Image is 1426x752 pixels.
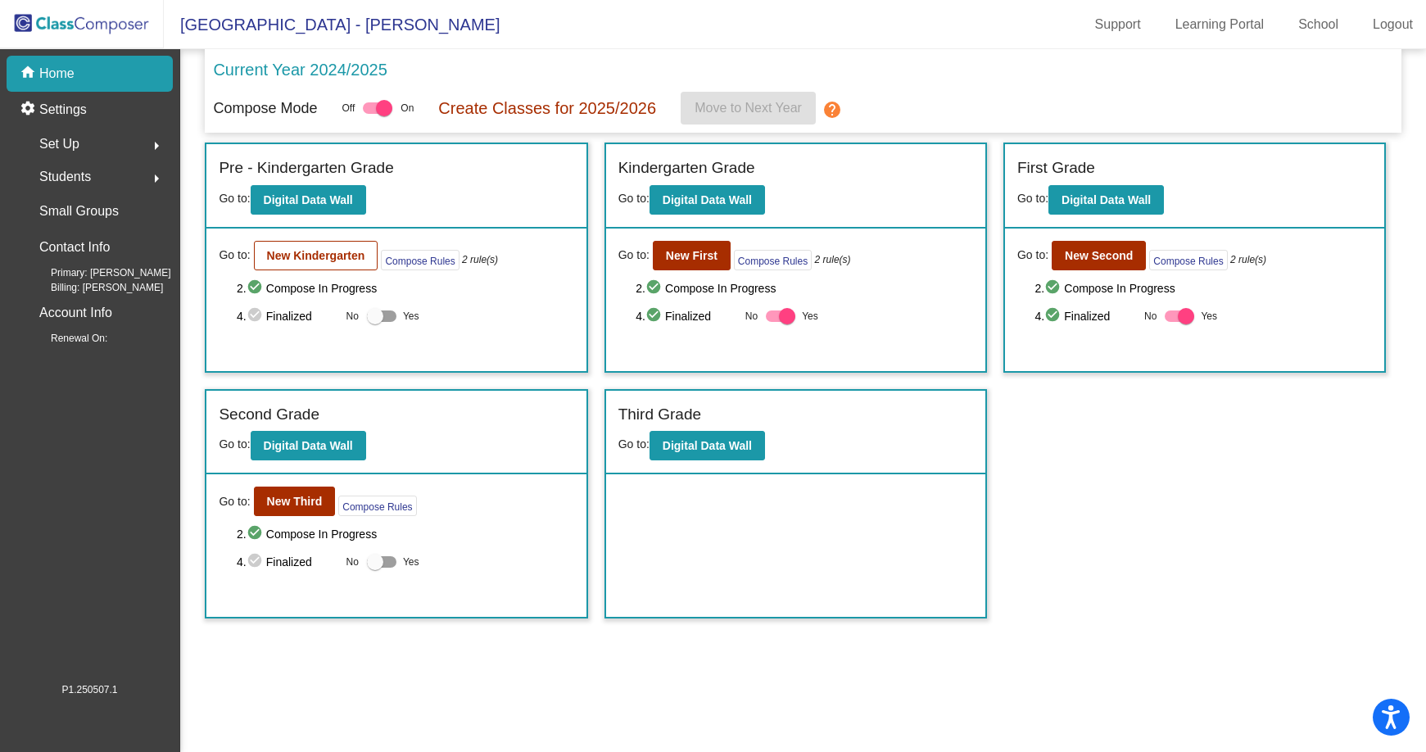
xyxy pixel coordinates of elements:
[1017,247,1048,264] span: Go to:
[618,156,755,180] label: Kindergarten Grade
[462,252,498,267] i: 2 rule(s)
[164,11,500,38] span: [GEOGRAPHIC_DATA] - [PERSON_NAME]
[1082,11,1154,38] a: Support
[247,279,266,298] mat-icon: check_circle
[618,437,650,451] span: Go to:
[403,306,419,326] span: Yes
[1149,250,1227,270] button: Compose Rules
[802,306,818,326] span: Yes
[39,133,79,156] span: Set Up
[254,241,378,270] button: New Kindergarten
[219,192,250,205] span: Go to:
[1017,192,1048,205] span: Go to:
[403,552,419,572] span: Yes
[381,250,459,270] button: Compose Rules
[822,100,842,120] mat-icon: help
[1062,193,1151,206] b: Digital Data Wall
[1017,156,1095,180] label: First Grade
[681,92,816,125] button: Move to Next Year
[1044,279,1064,298] mat-icon: check_circle
[401,101,414,116] span: On
[219,156,393,180] label: Pre - Kindergarten Grade
[636,279,973,298] span: 2. Compose In Progress
[247,552,266,572] mat-icon: check_circle
[1285,11,1351,38] a: School
[663,439,752,452] b: Digital Data Wall
[1162,11,1278,38] a: Learning Portal
[213,97,317,120] p: Compose Mode
[247,306,266,326] mat-icon: check_circle
[264,193,353,206] b: Digital Data Wall
[745,309,758,324] span: No
[666,249,718,262] b: New First
[219,437,250,451] span: Go to:
[39,165,91,188] span: Students
[20,100,39,120] mat-icon: settings
[653,241,731,270] button: New First
[618,192,650,205] span: Go to:
[346,309,359,324] span: No
[636,306,736,326] span: 4. Finalized
[20,64,39,84] mat-icon: home
[663,193,752,206] b: Digital Data Wall
[237,279,574,298] span: 2. Compose In Progress
[267,495,323,508] b: New Third
[650,185,765,215] button: Digital Data Wall
[254,487,336,516] button: New Third
[618,403,701,427] label: Third Grade
[1052,241,1146,270] button: New Second
[39,200,119,223] p: Small Groups
[213,57,387,82] p: Current Year 2024/2025
[650,431,765,460] button: Digital Data Wall
[1065,249,1133,262] b: New Second
[1048,185,1164,215] button: Digital Data Wall
[267,249,365,262] b: New Kindergarten
[219,493,250,510] span: Go to:
[645,279,665,298] mat-icon: check_circle
[645,306,665,326] mat-icon: check_circle
[1201,306,1217,326] span: Yes
[1035,306,1136,326] span: 4. Finalized
[251,185,366,215] button: Digital Data Wall
[25,280,163,295] span: Billing: [PERSON_NAME]
[1360,11,1426,38] a: Logout
[25,265,171,280] span: Primary: [PERSON_NAME]
[25,331,107,346] span: Renewal On:
[39,100,87,120] p: Settings
[147,169,166,188] mat-icon: arrow_right
[342,101,355,116] span: Off
[1144,309,1157,324] span: No
[338,496,416,516] button: Compose Rules
[219,403,319,427] label: Second Grade
[219,247,250,264] span: Go to:
[695,101,802,115] span: Move to Next Year
[237,524,574,544] span: 2. Compose In Progress
[39,236,110,259] p: Contact Info
[264,439,353,452] b: Digital Data Wall
[237,552,337,572] span: 4. Finalized
[346,555,359,569] span: No
[438,96,656,120] p: Create Classes for 2025/2026
[247,524,266,544] mat-icon: check_circle
[237,306,337,326] span: 4. Finalized
[251,431,366,460] button: Digital Data Wall
[734,250,812,270] button: Compose Rules
[39,301,112,324] p: Account Info
[1230,252,1266,267] i: 2 rule(s)
[618,247,650,264] span: Go to:
[1044,306,1064,326] mat-icon: check_circle
[147,136,166,156] mat-icon: arrow_right
[815,252,851,267] i: 2 rule(s)
[1035,279,1373,298] span: 2. Compose In Progress
[39,64,75,84] p: Home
